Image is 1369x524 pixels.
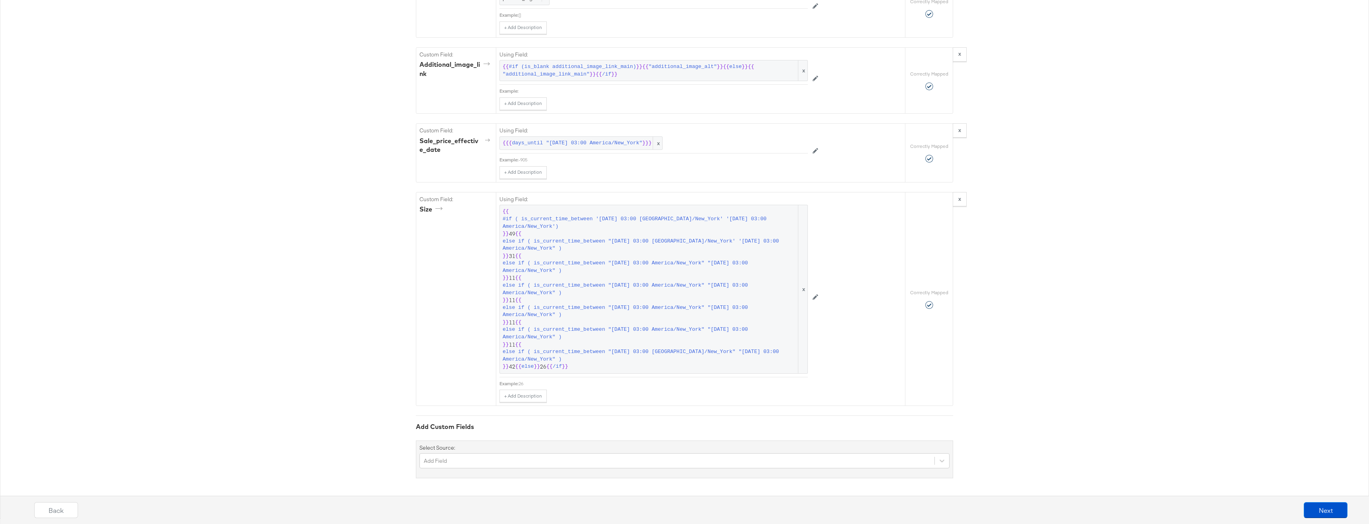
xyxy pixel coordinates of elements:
span: {{ [515,297,522,304]
span: {{ [503,63,509,71]
span: days_until "[DATE] 03:00 America/New_York" [512,140,642,147]
label: Correctly Mapped [910,71,948,77]
span: {{ [515,274,522,282]
div: Example: [499,12,519,18]
span: else if ( is_current_time_between "[DATE] 03:00 America/New_York" "[DATE] 03:00 America/New_York" ) [503,260,797,274]
span: "additional_image_alt" [649,63,717,71]
span: else [521,363,534,371]
button: Back [34,502,78,518]
span: x [798,60,807,81]
button: + Add Description [499,166,547,179]
span: x [798,205,807,373]
div: additional_image_link [419,60,493,78]
span: {{ [515,252,522,260]
strong: x [958,126,961,134]
span: #if (is_blank additional_image_link_main) [509,63,636,71]
span: }} [503,297,509,304]
span: }}} [642,140,651,147]
span: /if [602,71,611,78]
span: }} [503,319,509,326]
span: "additional_image_link_main" [503,71,589,78]
span: }} [503,363,509,371]
span: }} [503,274,509,282]
label: Custom Field: [419,127,493,134]
span: 49 31 11 11 11 11 42 26 [503,208,805,370]
span: }} [636,63,642,71]
span: }} [503,341,509,349]
span: }} [589,71,596,78]
label: Using Field: [499,51,808,58]
span: else if ( is_current_time_between "[DATE] 03:00 America/New_York" "[DATE] 03:00 America/New_York" ) [503,282,797,297]
label: Custom Field: [419,51,493,58]
button: + Add Description [499,21,547,34]
div: size [419,205,445,214]
div: sale_price_effective_date [419,136,493,155]
span: {{ [515,341,522,349]
span: x [653,137,662,150]
span: }} [562,363,568,371]
label: Custom Field: [419,196,493,203]
span: }} [503,230,509,238]
span: else if ( is_current_time_between "[DATE] 03:00 [GEOGRAPHIC_DATA]/New_York' '[DATE] 03:00 America... [503,238,797,252]
span: else if ( is_current_time_between "[DATE] 03:00 [GEOGRAPHIC_DATA]/New_York" "[DATE] 03:00 America... [503,348,797,363]
span: else if ( is_current_time_between "[DATE] 03:00 America/New_York" "[DATE] 03:00 America/New_York" ) [503,304,797,319]
button: x [953,47,967,62]
button: + Add Description [499,97,547,110]
label: Select Source: [419,444,455,452]
button: x [953,192,967,206]
div: -905 [519,157,808,163]
span: {{ [723,63,729,71]
label: Using Field: [499,127,808,134]
div: Example: [499,88,519,94]
button: + Add Description [499,390,547,402]
span: {{ [503,208,509,215]
div: Example: [499,380,519,387]
span: else [729,63,742,71]
span: {{ [515,363,522,371]
span: {{ [546,363,553,371]
div: Add Field [424,457,447,465]
div: 26 [519,380,808,387]
span: {{ [515,319,522,326]
strong: x [958,195,961,202]
button: x [953,123,967,138]
div: Add Custom Fields [416,422,953,431]
label: Correctly Mapped [910,143,948,149]
span: }} [717,63,723,71]
span: #if ( is_current_time_between '[DATE] 03:00 [GEOGRAPHIC_DATA]/New_York' '[DATE] 03:00 America/New... [503,215,797,230]
span: {{ [515,230,522,238]
span: {{{ [503,140,512,147]
div: Example: [499,157,519,163]
strong: x [958,50,961,57]
button: Next [1304,502,1348,518]
span: {{ [596,71,602,78]
span: {{ [642,63,649,71]
span: {{ [748,63,754,71]
span: else if ( is_current_time_between "[DATE] 03:00 America/New_York" "[DATE] 03:00 America/New_York" ) [503,326,797,341]
label: Using Field: [499,196,808,203]
span: }} [742,63,748,71]
span: /if [553,363,562,371]
span: }} [503,252,509,260]
label: Correctly Mapped [910,289,948,296]
span: }} [611,71,618,78]
div: [] [519,12,808,18]
span: }} [534,363,540,371]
